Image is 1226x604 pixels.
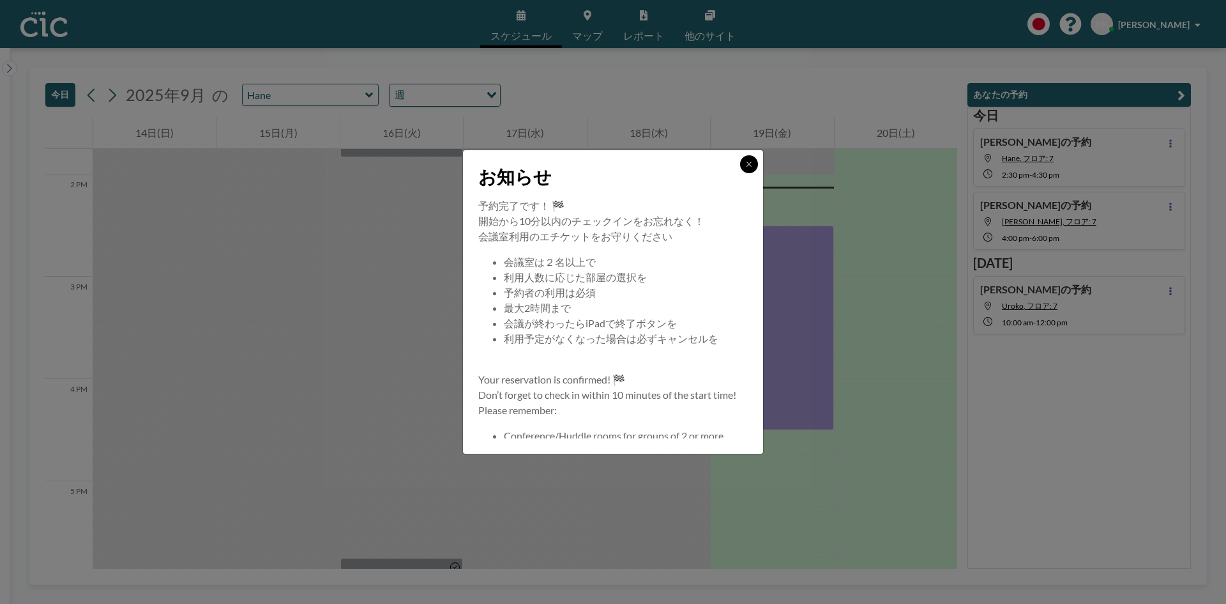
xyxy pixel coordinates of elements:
[504,286,596,298] span: 予約者の利用は必須
[504,302,571,314] span: 最大2時間まで
[504,430,723,442] span: Conference/Huddle rooms for groups of 2 or more
[504,271,647,283] span: 利用人数に応じた部屋の選択を
[504,256,596,268] span: 会議室は２名以上で
[504,317,677,329] span: 会議が終わったらiPadで終了ボタンを
[478,404,557,416] span: Please remember:
[478,230,672,242] span: 会議室利用のエチケットをお守りください
[478,373,625,385] span: Your reservation is confirmed! 🏁
[478,166,552,188] span: お知らせ
[478,215,704,227] span: 開始から10分以内のチェックインをお忘れなく！
[478,389,736,401] span: Don’t forget to check in within 10 minutes of the start time!
[478,199,564,212] span: 予約完了です！ 🏁
[504,332,718,345] span: 利用予定がなくなった場合は必ずキャンセルを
